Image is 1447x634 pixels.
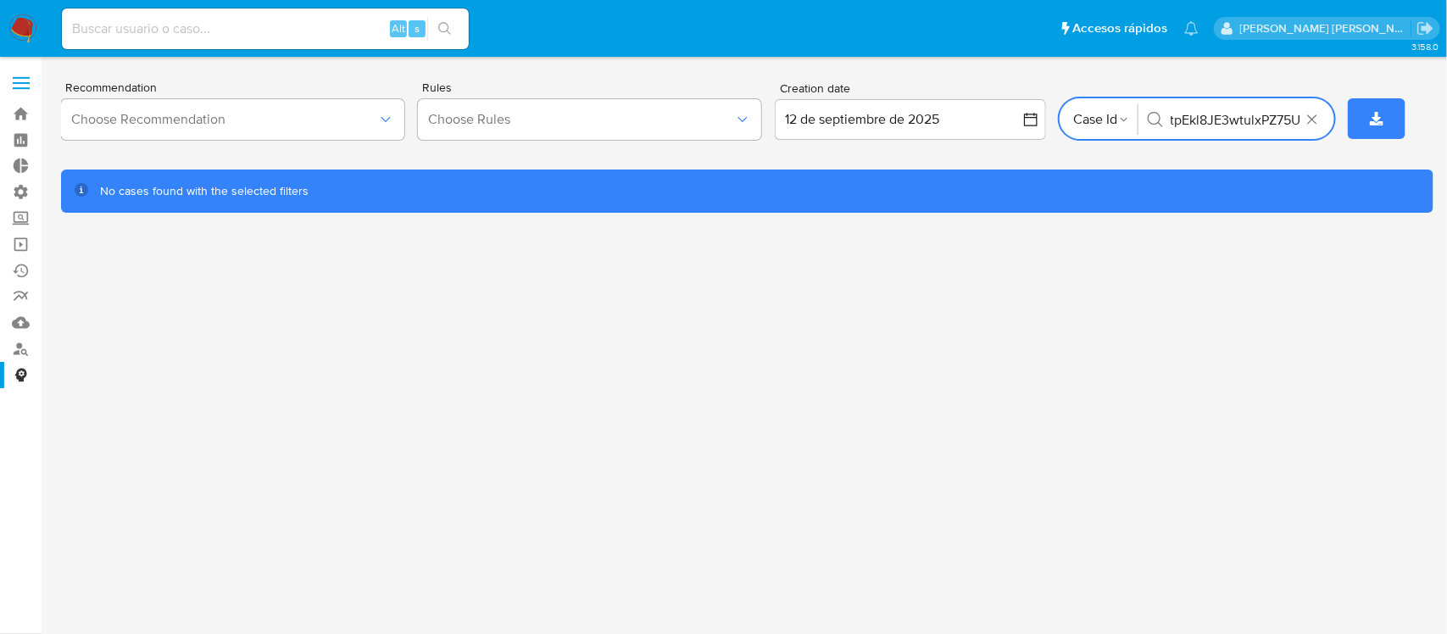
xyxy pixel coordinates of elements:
button: Choose Rules [418,99,761,140]
button: Choose Recommendation [61,99,404,140]
span: Rules [422,81,765,93]
button: Case Id [1073,91,1129,148]
span: Choose Rules [428,111,734,128]
span: Alt [392,20,405,36]
button: search-icon [427,17,462,41]
span: Accesos rápidos [1072,19,1167,37]
input: Buscar [1171,111,1300,128]
a: Notificaciones [1184,21,1199,36]
div: Creation date [775,81,1046,97]
span: Case Id [1073,101,1117,138]
button: Buscar [1147,111,1164,128]
span: No cases found with the selected filters [100,182,309,199]
span: s [415,20,420,36]
input: Buscar usuario o caso... [62,18,469,40]
p: emmanuel.vitiello@mercadolibre.com [1240,20,1411,36]
button: 12 de septiembre de 2025 [775,99,1046,140]
a: Salir [1416,19,1434,37]
span: Recommendation [65,81,409,93]
span: Choose Recommendation [71,111,377,128]
button: Borrar [1304,111,1321,128]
